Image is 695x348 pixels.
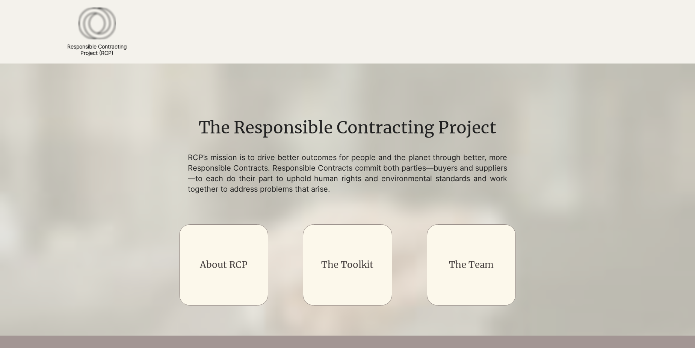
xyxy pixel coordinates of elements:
[160,116,535,139] h1: The Responsible Contracting Project
[188,152,507,194] p: RCP’s mission is to drive better outcomes for people and the planet through better, more Responsi...
[449,259,494,271] a: The Team
[67,43,127,56] a: Responsible ContractingProject (RCP)
[200,259,248,271] a: About RCP
[321,259,373,271] a: The Toolkit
